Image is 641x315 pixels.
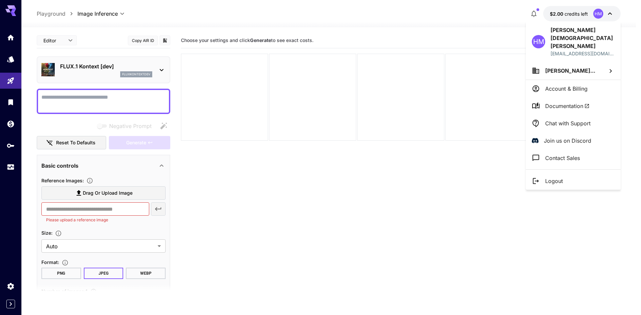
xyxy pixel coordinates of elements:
span: [PERSON_NAME]... [545,67,595,74]
p: [PERSON_NAME][DEMOGRAPHIC_DATA] [PERSON_NAME] [551,26,615,50]
div: info@gutenic.com [551,50,615,57]
p: Chat with Support [545,119,591,127]
span: Documentation [545,102,590,110]
p: Join us on Discord [544,137,591,145]
p: Logout [545,177,563,185]
p: [EMAIL_ADDRESS][DOMAIN_NAME] [551,50,615,57]
p: Account & Billing [545,85,588,93]
div: HM [532,35,545,48]
button: [PERSON_NAME]... [526,62,621,80]
p: Contact Sales [545,154,580,162]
